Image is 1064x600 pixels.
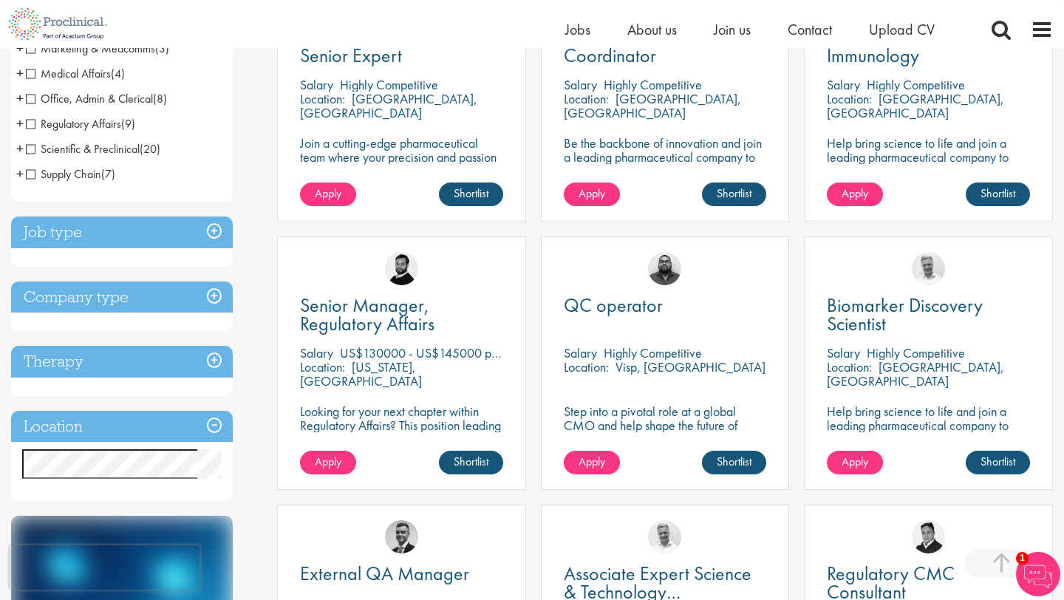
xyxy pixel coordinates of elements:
[26,66,125,81] span: Medical Affairs
[10,545,199,590] iframe: reCAPTCHA
[16,62,24,84] span: +
[26,141,140,157] span: Scientific & Preclinical
[300,28,503,65] a: Device & Packaging Senior Expert
[1016,552,1029,565] span: 1
[564,90,609,107] span: Location:
[26,116,121,132] span: Regulatory Affairs
[842,454,868,469] span: Apply
[11,282,233,313] div: Company type
[788,20,832,39] span: Contact
[564,90,741,121] p: [GEOGRAPHIC_DATA], [GEOGRAPHIC_DATA]
[912,252,945,285] img: Joshua Bye
[648,520,681,553] img: Joshua Bye
[564,293,663,318] span: QC operator
[564,76,597,93] span: Salary
[300,90,477,121] p: [GEOGRAPHIC_DATA], [GEOGRAPHIC_DATA]
[26,66,111,81] span: Medical Affairs
[300,183,356,206] a: Apply
[300,565,503,583] a: External QA Manager
[702,183,766,206] a: Shortlist
[385,520,418,553] img: Alex Bill
[827,344,860,361] span: Salary
[26,41,155,56] span: Marketing & Medcomms
[827,90,872,107] span: Location:
[869,20,935,39] a: Upload CV
[912,520,945,553] img: Peter Duvall
[385,252,418,285] img: Nick Walker
[564,451,620,474] a: Apply
[16,163,24,185] span: +
[300,344,333,361] span: Salary
[300,561,469,586] span: External QA Manager
[564,136,767,192] p: Be the backbone of innovation and join a leading pharmaceutical company to help keep life-changin...
[714,20,751,39] span: Join us
[564,404,767,446] p: Step into a pivotal role at a global CMO and help shape the future of healthcare manufacturing.
[11,346,233,378] h3: Therapy
[26,41,169,56] span: Marketing & Medcomms
[827,404,1030,474] p: Help bring science to life and join a leading pharmaceutical company to play a key role in delive...
[300,358,422,389] p: [US_STATE], [GEOGRAPHIC_DATA]
[26,166,115,182] span: Supply Chain
[867,344,965,361] p: Highly Competitive
[300,358,345,375] span: Location:
[439,451,503,474] a: Shortlist
[11,411,233,443] h3: Location
[16,37,24,59] span: +
[140,141,160,157] span: (20)
[111,66,125,81] span: (4)
[827,358,872,375] span: Location:
[564,358,609,375] span: Location:
[26,141,160,157] span: Scientific & Preclinical
[564,296,767,315] a: QC operator
[827,358,1004,389] p: [GEOGRAPHIC_DATA], [GEOGRAPHIC_DATA]
[827,136,1030,206] p: Help bring science to life and join a leading pharmaceutical company to play a key role in delive...
[300,136,503,192] p: Join a cutting-edge pharmaceutical team where your precision and passion for quality will help sh...
[702,451,766,474] a: Shortlist
[564,28,767,65] a: Sr. Workplace Coordinator
[564,344,597,361] span: Salary
[340,344,538,361] p: US$130000 - US$145000 per annum
[153,91,167,106] span: (8)
[300,76,333,93] span: Salary
[564,183,620,206] a: Apply
[16,112,24,134] span: +
[827,28,1030,65] a: Senior Scientist, Immunology
[627,20,677,39] a: About us
[26,166,101,182] span: Supply Chain
[565,20,590,39] a: Jobs
[966,183,1030,206] a: Shortlist
[1016,552,1060,596] img: Chatbot
[315,185,341,201] span: Apply
[26,91,153,106] span: Office, Admin & Clerical
[121,116,135,132] span: (9)
[827,90,1004,121] p: [GEOGRAPHIC_DATA], [GEOGRAPHIC_DATA]
[604,76,702,93] p: Highly Competitive
[300,451,356,474] a: Apply
[11,217,233,248] h3: Job type
[827,296,1030,333] a: Biomarker Discovery Scientist
[26,116,135,132] span: Regulatory Affairs
[26,91,167,106] span: Office, Admin & Clerical
[300,90,345,107] span: Location:
[827,451,883,474] a: Apply
[315,454,341,469] span: Apply
[340,76,438,93] p: Highly Competitive
[300,296,503,333] a: Senior Manager, Regulatory Affairs
[16,87,24,109] span: +
[101,166,115,182] span: (7)
[579,185,605,201] span: Apply
[16,137,24,160] span: +
[579,454,605,469] span: Apply
[648,252,681,285] img: Ashley Bennett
